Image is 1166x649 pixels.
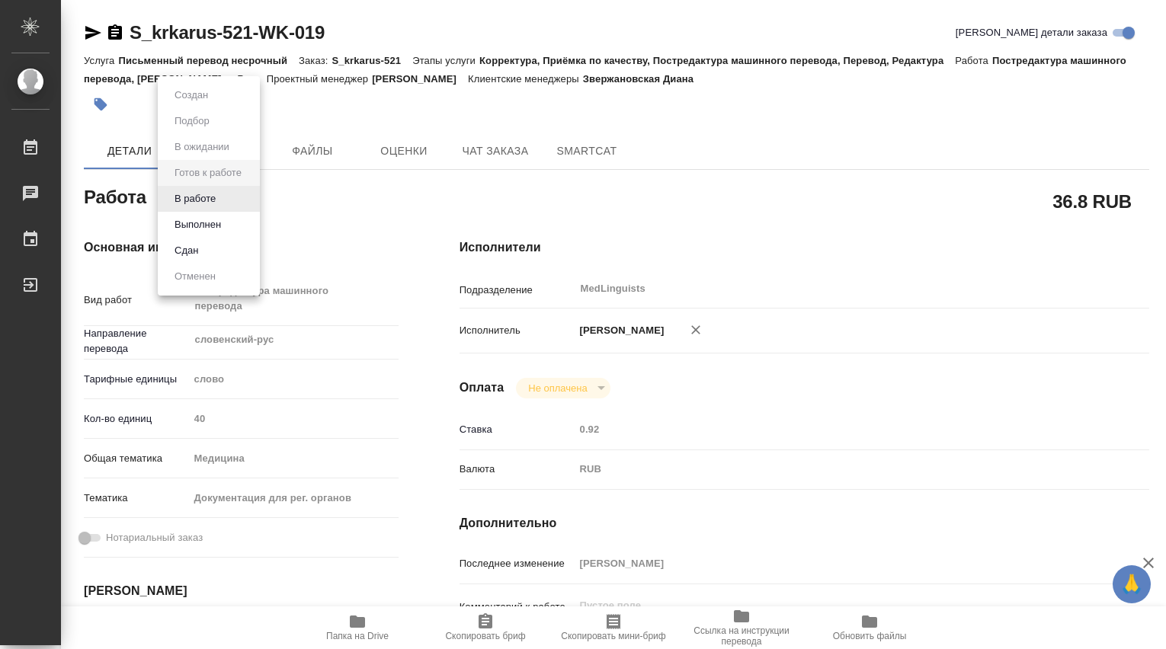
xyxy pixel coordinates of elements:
button: В работе [170,190,220,207]
button: Готов к работе [170,165,246,181]
button: Создан [170,87,213,104]
button: Выполнен [170,216,226,233]
button: Подбор [170,113,214,129]
button: Сдан [170,242,203,259]
button: В ожидании [170,139,234,155]
button: Отменен [170,268,220,285]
